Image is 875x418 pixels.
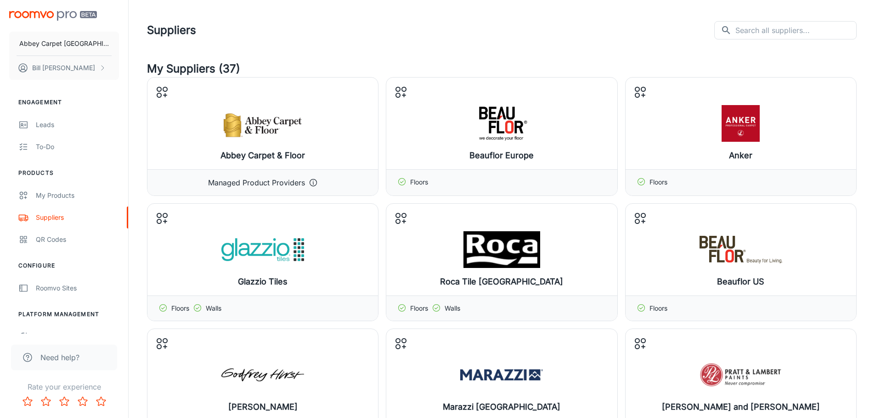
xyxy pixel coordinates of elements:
button: Rate 2 star [37,392,55,411]
p: Managed Product Providers [208,177,305,188]
span: Need help? [40,352,79,363]
div: Roomvo Sites [36,283,119,293]
p: Abbey Carpet [GEOGRAPHIC_DATA] [19,39,109,49]
h1: Suppliers [147,22,196,39]
div: QR Codes [36,234,119,245]
button: Bill [PERSON_NAME] [9,56,119,80]
input: Search all suppliers... [735,21,857,39]
div: Suppliers [36,212,119,223]
div: Leads [36,120,119,130]
p: Floors [171,303,189,313]
img: Roomvo PRO Beta [9,11,97,21]
div: User Administration [36,332,119,342]
button: Rate 3 star [55,392,73,411]
button: Rate 1 star [18,392,37,411]
h4: My Suppliers (37) [147,61,857,77]
p: Floors [649,177,667,188]
h6: Abbey Carpet & Floor [220,149,305,162]
button: Abbey Carpet [GEOGRAPHIC_DATA] [9,32,119,56]
p: Walls [206,303,221,313]
p: Floors [649,303,667,313]
p: Rate your experience [7,381,121,392]
div: My Products [36,190,119,201]
div: To-do [36,142,119,152]
button: Rate 4 star [73,392,92,411]
p: Floors [410,303,428,313]
img: Abbey Carpet & Floor [221,105,304,142]
p: Floors [410,177,428,188]
p: Bill [PERSON_NAME] [32,63,95,73]
p: Walls [445,303,460,313]
button: Rate 5 star [92,392,110,411]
